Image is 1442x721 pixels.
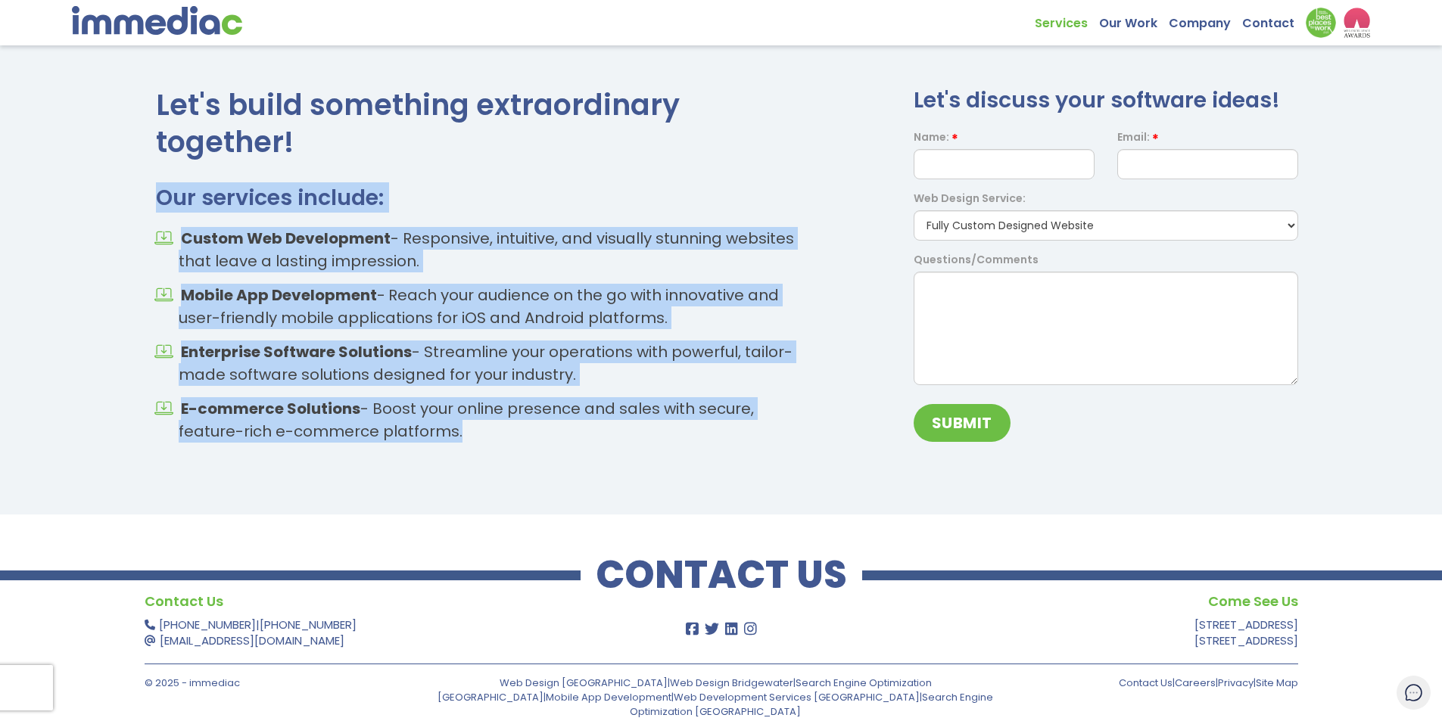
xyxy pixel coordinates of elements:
input: SUBMIT [914,404,1011,442]
a: [STREET_ADDRESS][STREET_ADDRESS] [1194,617,1298,648]
h4: Come See Us [829,590,1298,613]
li: - Boost your online presence and sales with secure, feature-rich e-commerce platforms. [179,397,806,443]
a: Web Development Services [GEOGRAPHIC_DATA] [674,690,920,704]
p: | | | | | [433,676,998,719]
strong: Mobile App Development [181,284,377,306]
label: Name: [914,129,949,145]
label: Email: [1117,129,1150,145]
strong: E-commerce Solutions [181,398,360,419]
a: [EMAIL_ADDRESS][DOMAIN_NAME] [160,632,344,648]
h3: Let's discuss your software ideas! [914,86,1298,114]
a: Mobile App Development [546,690,671,704]
p: | | | [1021,676,1298,690]
li: - Reach your audience on the go with innovative and user-friendly mobile applications for iOS and... [179,284,806,329]
strong: Custom Web Development [181,228,391,249]
a: Contact [1242,8,1306,31]
p: © 2025 - immediac [145,676,422,690]
h2: CONTACT US [581,560,862,590]
li: - Responsive, intuitive, and visually stunning websites that leave a lasting impression. [179,227,806,272]
label: Questions/Comments [914,252,1039,268]
a: Search Engine Optimization [GEOGRAPHIC_DATA] [438,676,932,704]
h4: Contact Us [145,590,614,613]
a: Contact Us [1119,676,1173,690]
strong: Enterprise Software Solutions [181,341,412,362]
li: - Streamline your operations with powerful, tailor-made software solutions designed for your indu... [179,340,806,386]
a: Our Work [1099,8,1169,31]
label: Web Design Service: [914,191,1026,207]
img: Down [1306,8,1336,38]
img: logo2_wea_nobg.webp [1344,8,1370,38]
a: [PHONE_NUMBER] [159,617,256,632]
a: Privacy [1218,676,1254,690]
h3: Our services include: [156,184,806,212]
a: Web Design [GEOGRAPHIC_DATA] [500,676,668,690]
a: [PHONE_NUMBER] [260,617,357,632]
a: Site Map [1256,676,1298,690]
h2: Let's build something extraordinary together! [156,86,806,161]
a: Careers [1175,676,1216,690]
p: | [145,617,614,648]
img: immediac [72,6,242,35]
a: Services [1035,8,1099,31]
a: Web Design Bridgewater [670,676,793,690]
a: Search Engine Optimization [GEOGRAPHIC_DATA] [630,690,993,719]
a: Company [1169,8,1242,31]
